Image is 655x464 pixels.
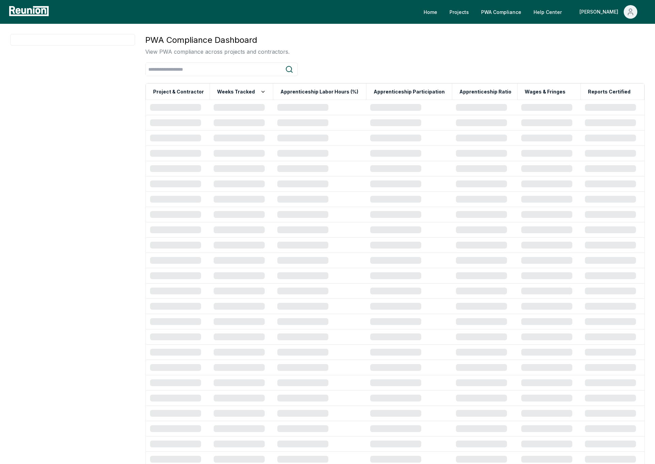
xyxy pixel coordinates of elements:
[587,85,632,99] button: Reports Certified
[145,34,290,46] h3: PWA Compliance Dashboard
[418,5,443,19] a: Home
[528,5,567,19] a: Help Center
[579,5,621,19] div: [PERSON_NAME]
[418,5,648,19] nav: Main
[523,85,567,99] button: Wages & Fringes
[152,85,205,99] button: Project & Contractor
[145,48,290,56] p: View PWA compliance across projects and contractors.
[216,85,267,99] button: Weeks Tracked
[444,5,474,19] a: Projects
[279,85,360,99] button: Apprenticeship Labor Hours (%)
[574,5,643,19] button: [PERSON_NAME]
[458,85,513,99] button: Apprenticeship Ratio
[372,85,446,99] button: Apprenticeship Participation
[476,5,527,19] a: PWA Compliance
